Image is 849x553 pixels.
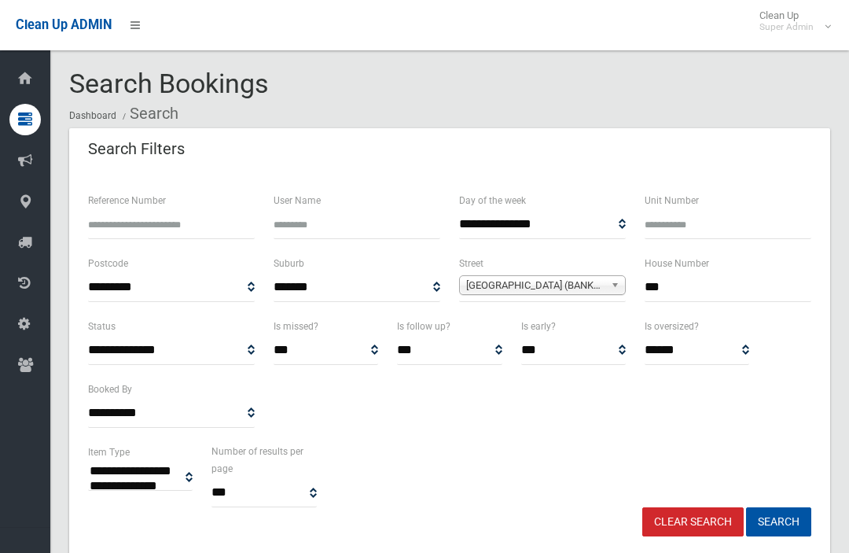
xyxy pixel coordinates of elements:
[759,21,814,33] small: Super Admin
[88,255,128,272] label: Postcode
[69,110,116,121] a: Dashboard
[88,318,116,335] label: Status
[645,255,709,272] label: House Number
[459,192,526,209] label: Day of the week
[88,381,132,398] label: Booked By
[752,9,829,33] span: Clean Up
[274,192,321,209] label: User Name
[211,443,316,477] label: Number of results per page
[397,318,450,335] label: Is follow up?
[459,255,483,272] label: Street
[645,318,699,335] label: Is oversized?
[645,192,699,209] label: Unit Number
[88,192,166,209] label: Reference Number
[746,507,811,536] button: Search
[521,318,556,335] label: Is early?
[88,444,130,461] label: Item Type
[274,255,304,272] label: Suburb
[69,68,269,99] span: Search Bookings
[16,17,112,32] span: Clean Up ADMIN
[119,99,178,128] li: Search
[69,134,204,164] header: Search Filters
[642,507,744,536] a: Clear Search
[274,318,318,335] label: Is missed?
[466,276,605,295] span: [GEOGRAPHIC_DATA] (BANKSTOWN 2200)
